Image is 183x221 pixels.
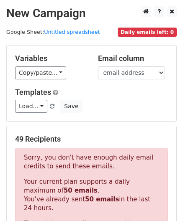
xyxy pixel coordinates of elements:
button: Save [60,100,82,113]
a: Daily emails left: 0 [118,29,177,35]
p: Sorry, you don't have enough daily email credits to send these emails. [24,153,159,171]
strong: 50 emails [85,196,119,203]
h2: New Campaign [6,6,177,20]
a: Copy/paste... [15,66,66,79]
span: Daily emails left: 0 [118,28,177,37]
h5: Email column [98,54,168,63]
a: Untitled spreadsheet [44,29,100,35]
p: Your current plan supports a daily maximum of . You've already sent in the last 24 hours. [24,178,159,213]
h5: Variables [15,54,85,63]
strong: 50 emails [64,187,98,194]
h5: 49 Recipients [15,135,168,144]
a: Load... [15,100,47,113]
small: Google Sheet: [6,29,100,35]
a: Templates [15,88,51,97]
